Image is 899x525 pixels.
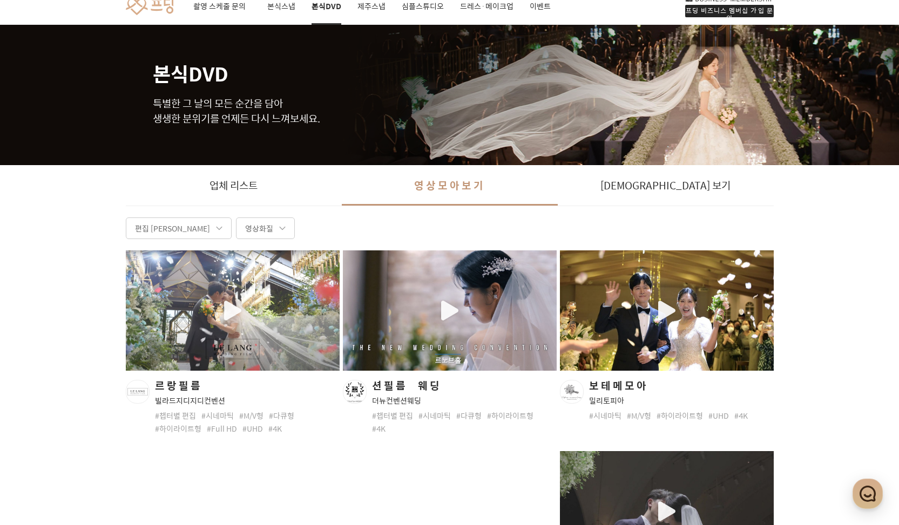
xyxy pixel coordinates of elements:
[343,250,557,434] button: 션필름 웨딩더뉴컨벤션웨딩#챕터별 편집#시네마틱#다큐형#하이라이트형#4K
[372,410,413,421] span: #챕터별 편집
[560,250,774,421] button: 보테메모아밀리토피아#시네마틱#M/V형#하이라이트형#UHD#4K
[342,165,558,206] a: 영상모아보기
[708,410,729,421] span: #UHD
[372,395,557,406] span: 더뉴컨벤션웨딩
[155,423,201,434] span: #하이라이트형
[418,410,451,421] span: #시네마틱
[589,378,648,393] span: 보테메모아
[126,217,232,239] div: 편집 [PERSON_NAME]
[239,410,263,421] span: #M/V형
[126,165,342,206] a: 업체 리스트
[71,342,139,369] a: 대화
[242,423,263,434] span: #UHD
[269,410,294,421] span: #다큐형
[155,410,196,421] span: #챕터별 편집
[155,378,202,393] span: 르랑필름
[99,359,112,367] span: 대화
[153,25,747,83] h1: 본식DVD
[236,217,295,239] div: 영상화질
[167,358,180,367] span: 설정
[126,250,340,434] button: 르랑필름빌라드지디지디컨벤션#챕터별 편집#시네마틱#M/V형#다큐형#하이라이트형#Full HD#UHD#4K
[589,395,774,406] span: 밀리토피아
[155,395,340,406] span: 빌라드지디지디컨벤션
[372,423,386,434] span: #4K
[657,410,703,421] span: #하이라이트형
[201,410,234,421] span: #시네마틱
[627,410,651,421] span: #M/V형
[153,96,747,126] p: 특별한 그 날의 모든 순간을 담아 생생한 분위기를 언제든 다시 느껴보세요.
[139,342,207,369] a: 설정
[3,342,71,369] a: 홈
[372,378,442,393] span: 션필름 웨딩
[34,358,40,367] span: 홈
[268,423,282,434] span: #4K
[558,165,774,206] a: [DEMOGRAPHIC_DATA] 보기
[734,410,748,421] span: #4K
[456,410,482,421] span: #다큐형
[589,410,621,421] span: #시네마틱
[685,5,774,17] div: 프딩 비즈니스 멤버십 가입 문의
[207,423,237,434] span: #Full HD
[487,410,533,421] span: #하이라이트형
